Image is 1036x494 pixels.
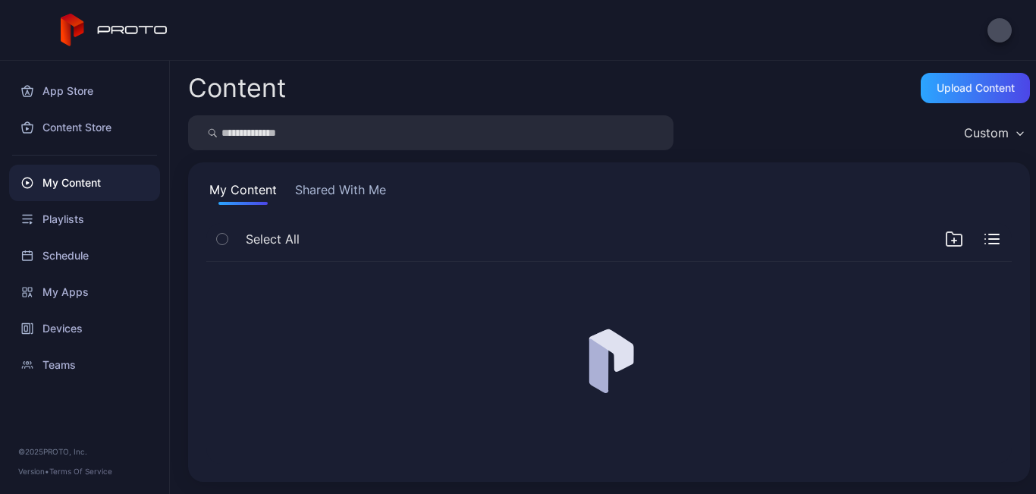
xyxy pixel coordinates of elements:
[9,238,160,274] a: Schedule
[18,467,49,476] span: Version •
[9,165,160,201] a: My Content
[9,201,160,238] a: Playlists
[9,310,160,347] a: Devices
[9,274,160,310] a: My Apps
[246,230,300,248] span: Select All
[188,75,286,101] div: Content
[18,445,151,458] div: © 2025 PROTO, Inc.
[9,347,160,383] a: Teams
[937,82,1015,94] div: Upload Content
[956,115,1030,150] button: Custom
[292,181,389,205] button: Shared With Me
[9,73,160,109] a: App Store
[964,125,1009,140] div: Custom
[9,109,160,146] a: Content Store
[49,467,112,476] a: Terms Of Service
[206,181,280,205] button: My Content
[921,73,1030,103] button: Upload Content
